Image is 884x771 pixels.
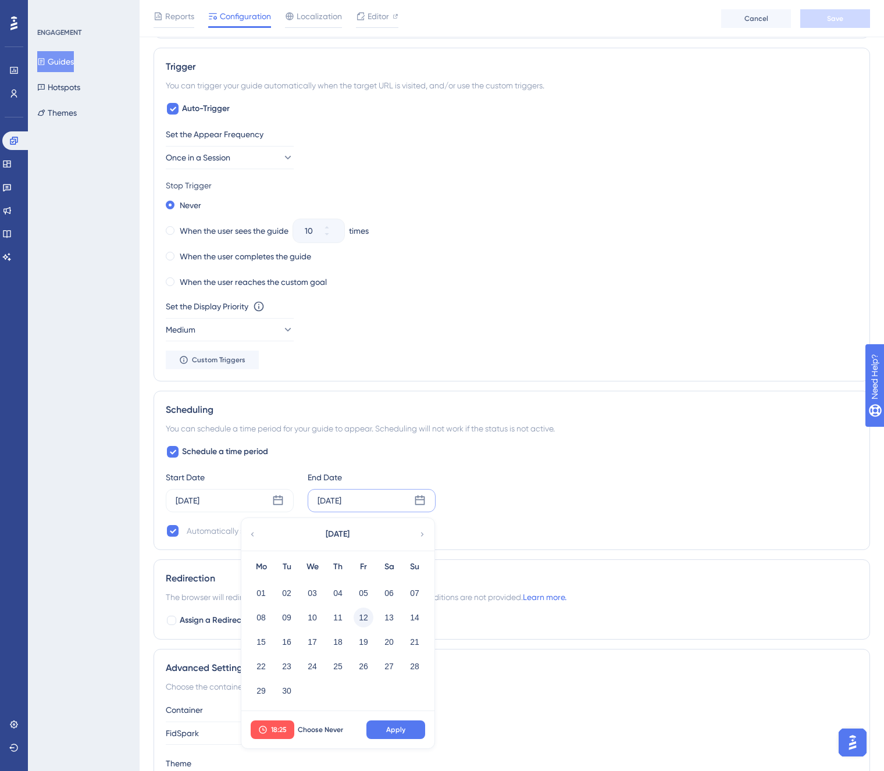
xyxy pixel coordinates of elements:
div: Start Date [166,470,294,484]
button: 14 [405,608,425,627]
button: 08 [251,608,271,627]
div: Mo [248,560,274,574]
div: Sa [376,560,402,574]
button: Once in a Session [166,146,294,169]
button: 29 [251,681,271,701]
button: 11 [328,608,348,627]
div: Stop Trigger [166,179,858,192]
button: 17 [302,632,322,652]
div: End Date [308,470,436,484]
button: Hotspots [37,77,80,98]
button: Medium [166,318,294,341]
button: 28 [405,656,425,676]
button: 12 [354,608,373,627]
button: 07 [405,583,425,603]
div: Tu [274,560,300,574]
span: [DATE] [326,527,350,541]
button: 15 [251,632,271,652]
button: 21 [405,632,425,652]
button: 30 [277,681,297,701]
button: 26 [354,656,373,676]
div: Container [166,703,858,717]
span: Once in a Session [166,151,230,165]
button: 18 [328,632,348,652]
span: FidSpark [166,726,199,740]
div: Th [325,560,351,574]
div: Automatically set as “Inactive” when the scheduled period is over. [187,524,426,538]
label: When the user sees the guide [180,224,288,238]
button: 13 [379,608,399,627]
button: [DATE] [279,523,395,546]
div: Scheduling [166,403,858,417]
div: ENGAGEMENT [37,28,81,37]
div: You can schedule a time period for your guide to appear. Scheduling will not work if the status i... [166,422,858,436]
button: 06 [379,583,399,603]
div: We [300,560,325,574]
button: Choose Never [294,720,347,739]
button: 22 [251,656,271,676]
div: Theme [166,756,858,770]
label: Never [180,198,201,212]
iframe: UserGuiding AI Assistant Launcher [835,725,870,760]
label: When the user reaches the custom goal [180,275,327,289]
button: 03 [302,583,322,603]
div: Advanced Settings [166,661,858,675]
button: 24 [302,656,322,676]
div: [DATE] [318,494,341,508]
span: Apply [386,725,405,734]
div: Trigger [166,60,858,74]
button: 25 [328,656,348,676]
button: Themes [37,102,77,123]
button: 10 [302,608,322,627]
span: The browser will redirect to the “Redirection URL” when the Targeting Conditions are not provided. [166,590,566,604]
span: Custom Triggers [192,355,245,365]
button: Save [800,9,870,28]
button: 04 [328,583,348,603]
button: 27 [379,656,399,676]
button: 19 [354,632,373,652]
span: Schedule a time period [182,445,268,459]
button: 02 [277,583,297,603]
button: 16 [277,632,297,652]
div: Set the Appear Frequency [166,127,858,141]
div: Su [402,560,427,574]
span: 18:25 [271,725,287,734]
span: Localization [297,9,342,23]
button: 05 [354,583,373,603]
button: Guides [37,51,74,72]
span: Auto-Trigger [182,102,230,116]
button: FidSpark [166,722,294,745]
button: 20 [379,632,399,652]
span: Choose Never [298,725,343,734]
label: When the user completes the guide [180,249,311,263]
span: Save [827,14,843,23]
span: Medium [166,323,195,337]
button: Custom Triggers [166,351,259,369]
button: 09 [277,608,297,627]
div: You can trigger your guide automatically when the target URL is visited, and/or use the custom tr... [166,78,858,92]
span: Cancel [744,14,768,23]
span: Assign a Redirection URL [180,613,272,627]
span: Configuration [220,9,271,23]
span: Editor [368,9,389,23]
div: [DATE] [176,494,199,508]
div: Redirection [166,572,858,586]
button: Apply [366,720,425,739]
button: Cancel [721,9,791,28]
a: Learn more. [523,592,566,602]
div: Fr [351,560,376,574]
span: Reports [165,9,194,23]
span: Need Help? [27,3,73,17]
div: Choose the container and theme for the guide. [166,680,858,694]
button: 23 [277,656,297,676]
button: 01 [251,583,271,603]
button: 18:25 [251,720,294,739]
div: Set the Display Priority [166,299,248,313]
div: times [349,224,369,238]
